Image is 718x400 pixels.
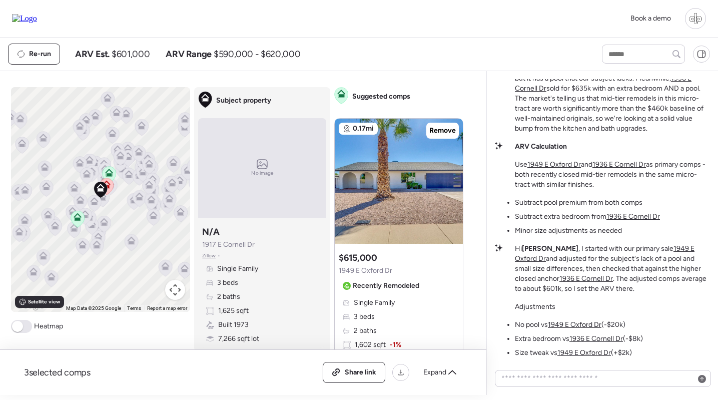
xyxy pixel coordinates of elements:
span: 1,602 sqft [355,340,386,350]
span: Single Family [354,298,395,308]
span: Book a demo [630,14,671,23]
span: Heatmap [34,321,63,331]
span: Share link [345,367,376,377]
span: $601,000 [112,48,150,60]
span: -1% [390,340,401,350]
span: Map Data ©2025 Google [66,305,121,311]
li: Minor size adjustments as needed [515,226,622,236]
a: 1936 E Cornell Dr [606,212,660,221]
li: Subtract pool premium from both comps [515,198,642,208]
p: Adjustments [515,302,555,312]
span: 2 baths [217,292,240,302]
span: Single Family [217,264,258,274]
span: Built 1973 [218,320,249,330]
span: 7,266 sqft lot [218,334,259,344]
span: ARV Est. [75,48,110,60]
span: Suggested comps [352,92,410,102]
li: Subtract extra bedroom from [515,212,660,222]
span: Remove [429,126,456,136]
span: 1,625 sqft [218,306,249,316]
a: Report a map error [147,305,187,311]
span: ARV Range [166,48,212,60]
p: Hi , I started with our primary sale and adjusted for the subject's lack of a pool and small size... [515,244,710,294]
span: Subject property [216,96,271,106]
span: • [218,252,220,260]
span: Satellite view [28,298,60,306]
p: Use and as primary comps - both recently closed mid-tier remodels in the same micro-tract with si... [515,160,710,190]
span: $590,000 - $620,000 [214,48,300,60]
span: Expand [423,367,446,377]
strong: ARV Calculation [515,142,567,151]
li: No pool vs (-$20k) [515,320,625,330]
span: 2 baths [354,326,377,336]
a: 1936 E Cornell Dr [559,274,613,283]
span: 3 selected comps [24,366,91,378]
span: Zillow [202,252,216,260]
a: 1936 E Cornell Dr [569,334,623,343]
span: Re-run [29,49,51,59]
a: 1949 E Oxford Dr [527,160,581,169]
img: Logo [12,14,37,23]
span: 3 beds [354,312,375,322]
img: Google [14,299,47,312]
li: Extra bedroom vs (-$8k) [515,334,643,344]
span: 0.17mi [353,124,374,134]
button: Map camera controls [165,280,185,300]
span: 3 beds [217,278,238,288]
h3: N/A [202,226,219,238]
a: 1949 E Oxford Dr [557,348,611,357]
li: Size tweak vs (+$2k) [515,348,632,358]
span: No image [251,169,273,177]
span: Recently Remodeled [353,281,419,291]
strong: [PERSON_NAME] [522,244,578,253]
span: 1949 E Oxford Dr [339,266,392,276]
a: 1949 E Oxford Dr [548,320,601,329]
h3: $615,000 [339,252,377,264]
a: 1936 E Cornell Dr [592,160,646,169]
span: 1917 E Cornell Dr [202,240,255,250]
a: Open this area in Google Maps (opens a new window) [14,299,47,312]
a: Terms [127,305,141,311]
